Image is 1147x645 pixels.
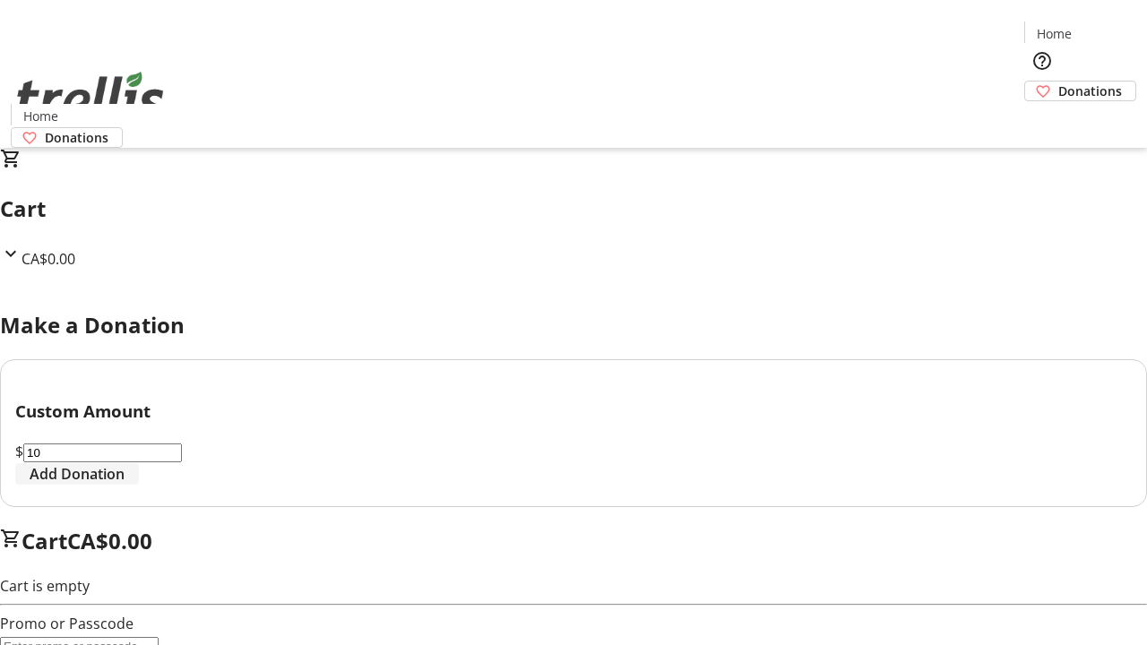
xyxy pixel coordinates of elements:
[1024,43,1060,79] button: Help
[30,463,125,485] span: Add Donation
[1024,81,1136,101] a: Donations
[1058,82,1122,100] span: Donations
[12,107,69,125] a: Home
[1024,101,1060,137] button: Cart
[15,399,1132,424] h3: Custom Amount
[1025,24,1082,43] a: Home
[1037,24,1072,43] span: Home
[15,442,23,461] span: $
[67,526,152,555] span: CA$0.00
[45,128,108,147] span: Donations
[11,52,170,142] img: Orient E2E Organization g0L3osMbLW's Logo
[15,463,139,485] button: Add Donation
[22,249,75,269] span: CA$0.00
[11,127,123,148] a: Donations
[23,443,182,462] input: Donation Amount
[23,107,58,125] span: Home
